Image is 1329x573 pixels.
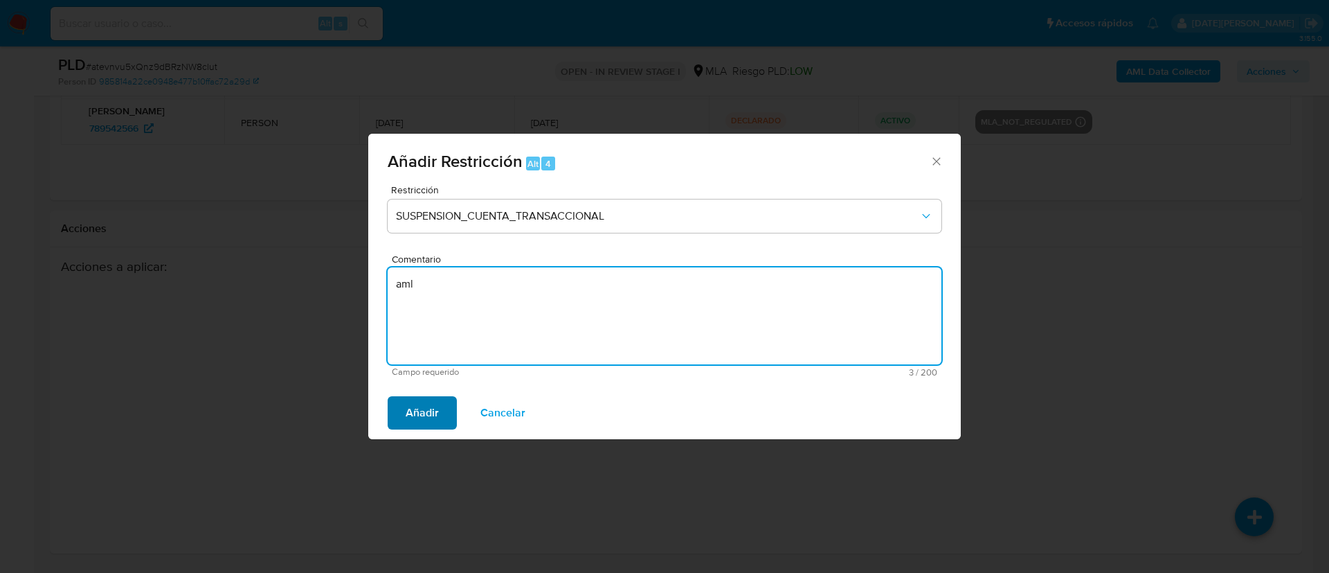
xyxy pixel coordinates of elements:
span: Comentario [392,254,946,265]
span: Campo requerido [392,367,664,377]
span: Cancelar [480,398,525,428]
button: Cerrar ventana [930,155,942,167]
span: Alt [527,157,539,170]
span: Restricción [391,185,945,195]
button: Cancelar [462,396,543,430]
textarea: aml [388,267,941,364]
span: Añadir Restricción [388,149,523,173]
button: Restriction [388,200,941,233]
span: Máximo 200 caracteres [664,368,937,377]
span: SUSPENSION_CUENTA_TRANSACCIONAL [396,209,919,223]
span: Añadir [406,398,439,428]
button: Añadir [388,396,457,430]
span: 4 [545,157,551,170]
